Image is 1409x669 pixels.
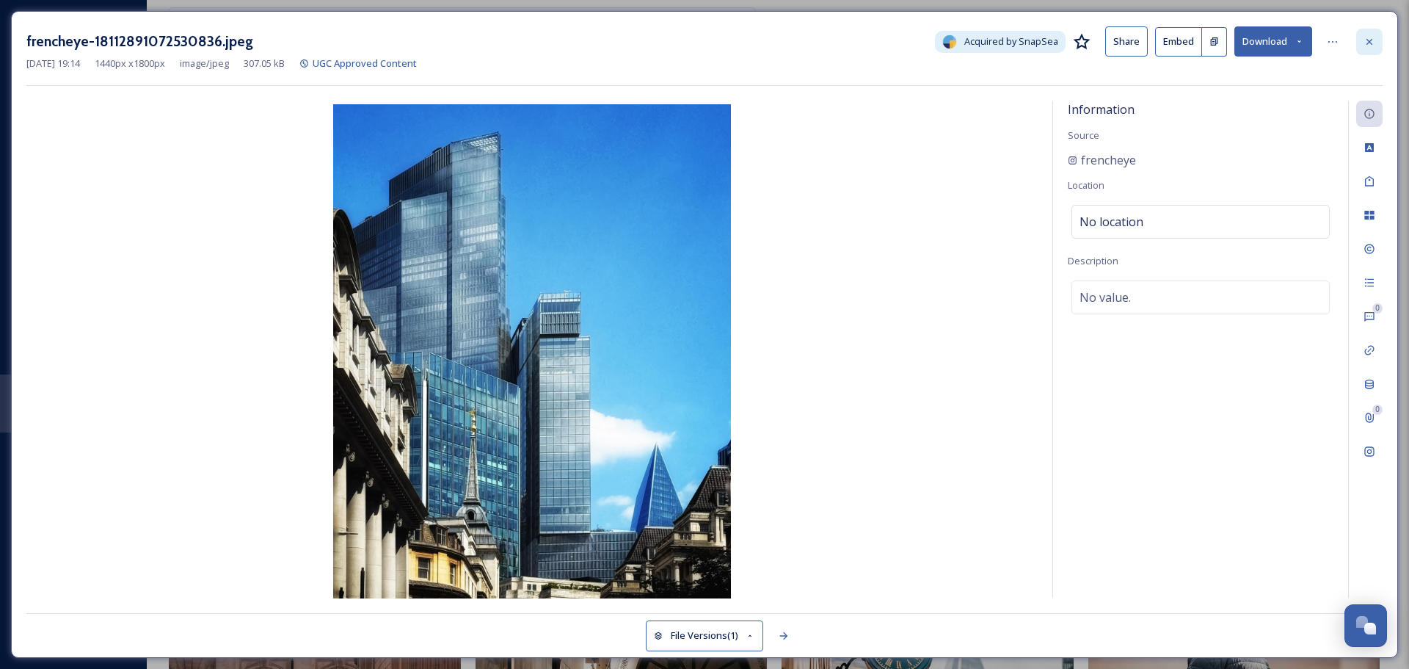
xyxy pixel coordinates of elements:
[1344,604,1387,647] button: Open Chat
[1079,213,1143,231] span: No location
[313,57,417,70] span: UGC Approved Content
[1372,405,1383,415] div: 0
[244,57,285,70] span: 307.05 kB
[1372,303,1383,314] div: 0
[26,104,1038,601] img: frencheye-18112891072530836.jpeg
[964,35,1058,48] span: Acquired by SnapSea
[646,621,763,651] button: File Versions(1)
[26,57,80,70] span: [DATE] 19:14
[180,57,229,70] span: image/jpeg
[1068,101,1135,117] span: Information
[1079,289,1131,306] span: No value.
[1105,26,1148,57] button: Share
[942,35,957,49] img: snapsea-logo.png
[1068,254,1118,267] span: Description
[1068,129,1099,142] span: Source
[95,57,165,70] span: 1440 px x 1800 px
[1068,178,1104,192] span: Location
[1155,27,1202,57] button: Embed
[1234,26,1312,57] button: Download
[26,31,253,52] h3: frencheye-18112891072530836.jpeg
[1081,151,1136,169] span: frencheye
[1068,151,1136,169] a: frencheye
